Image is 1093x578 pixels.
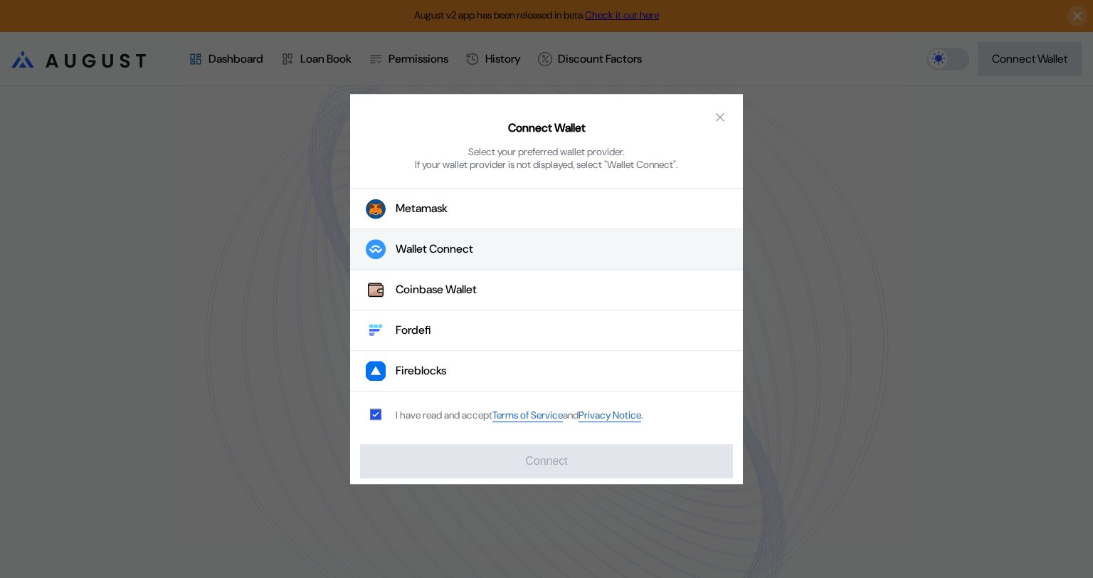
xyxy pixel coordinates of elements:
[468,145,625,158] div: Select your preferred wallet provider.
[360,444,733,478] button: Connect
[563,409,579,422] span: and
[709,105,732,128] button: close modal
[350,188,743,229] button: Metamask
[366,280,386,300] img: Coinbase Wallet
[579,409,641,422] a: Privacy Notice
[415,158,678,171] div: If your wallet provider is not displayed, select "Wallet Connect".
[366,361,386,381] img: Fireblocks
[350,270,743,310] button: Coinbase WalletCoinbase Wallet
[350,310,743,351] button: FordefiFordefi
[366,320,386,340] img: Fordefi
[492,409,563,422] a: Terms of Service
[396,364,446,379] div: Fireblocks
[396,242,473,257] div: Wallet Connect
[350,229,743,270] button: Wallet Connect
[396,323,431,338] div: Fordefi
[508,121,586,136] h2: Connect Wallet
[350,351,743,392] button: FireblocksFireblocks
[396,409,643,422] div: I have read and accept .
[396,201,448,216] div: Metamask
[396,283,477,298] div: Coinbase Wallet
